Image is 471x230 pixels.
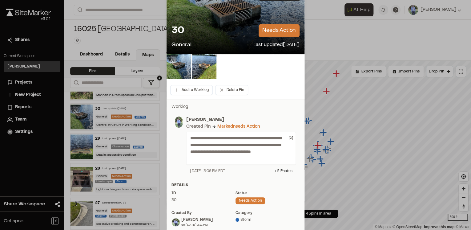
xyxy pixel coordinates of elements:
div: Storm [235,217,300,223]
div: [PERSON_NAME] [181,217,213,223]
img: file [192,54,216,79]
p: [PERSON_NAME] [186,117,296,123]
div: Created by [171,210,235,216]
div: 30 [171,197,235,203]
div: Details [171,183,300,188]
img: Branden J Marcinell [172,218,180,226]
div: [DATE] 3:06 PM EDT [190,168,225,174]
div: needs action [235,197,265,204]
div: Marked needs action [217,123,260,130]
div: Created Pin [186,123,211,130]
div: ID [171,191,235,196]
div: Status [235,191,300,196]
div: on [DATE] 3:11 PM [181,223,213,227]
div: category [235,210,300,216]
p: Worklog [171,104,300,110]
button: Add to Worklog [170,85,213,95]
img: file [167,54,191,79]
img: photo [175,117,183,128]
button: Delete Pin [215,85,248,95]
div: + 2 Photo s [274,168,292,174]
